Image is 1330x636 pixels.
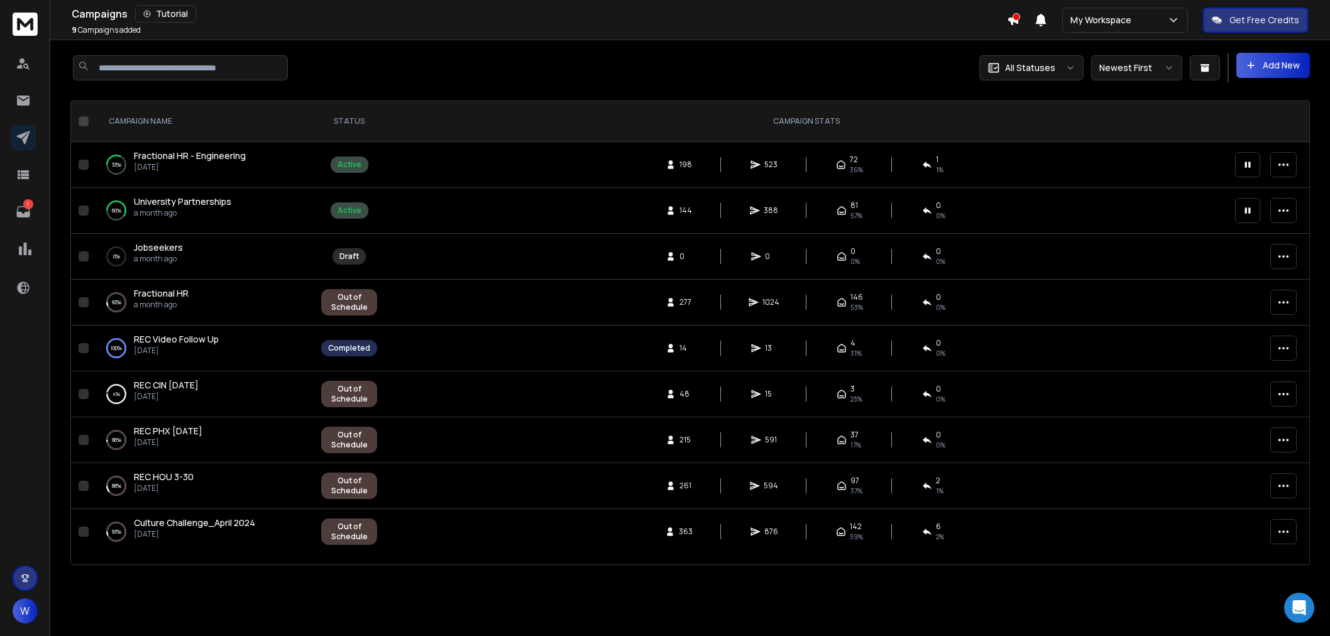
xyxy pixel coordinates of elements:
[134,254,183,264] p: a month ago
[936,430,941,440] span: 0
[134,517,255,529] span: Culture Challenge_April 2024
[850,384,855,394] span: 3
[850,440,861,450] span: 17 %
[338,206,361,216] div: Active
[111,342,122,354] p: 100 %
[328,384,370,404] div: Out of Schedule
[936,165,943,175] span: 1 %
[328,343,370,353] div: Completed
[134,162,246,172] p: [DATE]
[936,292,941,302] span: 0
[134,425,202,437] a: REC PHX [DATE]
[72,25,141,35] p: Campaigns added
[765,435,778,445] span: 591
[94,188,314,234] td: 60%University Partnershipsa month ago
[112,158,121,171] p: 33 %
[936,384,941,394] span: 0
[134,529,255,539] p: [DATE]
[94,509,314,555] td: 93%Culture Challenge_April 2024[DATE]
[679,251,692,261] span: 0
[850,155,858,165] span: 72
[679,297,692,307] span: 277
[936,200,941,211] span: 0
[1236,53,1310,78] button: Add New
[850,338,855,348] span: 4
[134,208,231,218] p: a month ago
[1203,8,1308,33] button: Get Free Credits
[134,300,189,310] p: a month ago
[134,517,255,529] a: Culture Challenge_April 2024
[134,195,231,207] span: University Partnerships
[850,532,863,542] span: 39 %
[134,150,246,162] span: Fractional HR - Engineering
[328,476,370,496] div: Out of Schedule
[94,101,314,142] th: CAMPAIGN NAME
[936,394,945,404] span: 0 %
[134,195,231,208] a: University Partnerships
[134,150,246,162] a: Fractional HR - Engineering
[112,296,121,309] p: 93 %
[850,211,862,221] span: 57 %
[936,532,944,542] span: 2 %
[72,25,77,35] span: 9
[328,292,370,312] div: Out of Schedule
[762,297,779,307] span: 1024
[936,211,945,221] span: 0 %
[764,527,778,537] span: 876
[134,287,189,300] a: Fractional HR
[134,437,202,447] p: [DATE]
[850,256,860,266] span: 0%
[936,522,941,532] span: 6
[936,338,941,348] span: 0
[112,434,121,446] p: 96 %
[850,486,862,496] span: 37 %
[936,486,943,496] span: 1 %
[135,5,196,23] button: Tutorial
[850,394,862,404] span: 23 %
[112,204,121,217] p: 60 %
[765,389,778,399] span: 15
[764,160,778,170] span: 523
[765,251,778,261] span: 0
[134,346,219,356] p: [DATE]
[1070,14,1136,26] p: My Workspace
[936,440,945,450] span: 0 %
[23,199,33,209] p: 1
[936,302,945,312] span: 0 %
[134,471,194,483] a: REC HOU 3-30
[94,326,314,371] td: 100%REC Video Follow Up[DATE]
[765,343,778,353] span: 13
[679,389,692,399] span: 48
[850,165,863,175] span: 36 %
[134,241,183,254] a: Jobseekers
[339,251,359,261] div: Draft
[113,388,120,400] p: 4 %
[764,481,778,491] span: 594
[679,527,693,537] span: 363
[72,5,1007,23] div: Campaigns
[134,392,199,402] p: [DATE]
[850,292,863,302] span: 146
[1284,593,1314,623] div: Open Intercom Messenger
[94,371,314,417] td: 4%REC CIN [DATE][DATE]
[1229,14,1299,26] p: Get Free Credits
[134,241,183,253] span: Jobseekers
[94,417,314,463] td: 96%REC PHX [DATE][DATE]
[328,522,370,542] div: Out of Schedule
[850,246,855,256] span: 0
[134,379,199,392] a: REC CIN [DATE]
[850,430,859,440] span: 37
[94,234,314,280] td: 0%Jobseekersa month ago
[112,480,121,492] p: 88 %
[1091,55,1182,80] button: Newest First
[679,435,692,445] span: 215
[13,598,38,623] button: W
[385,101,1228,142] th: CAMPAIGN STATS
[134,333,219,345] span: REC Video Follow Up
[94,142,314,188] td: 33%Fractional HR - Engineering[DATE]
[11,199,36,224] a: 1
[338,160,361,170] div: Active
